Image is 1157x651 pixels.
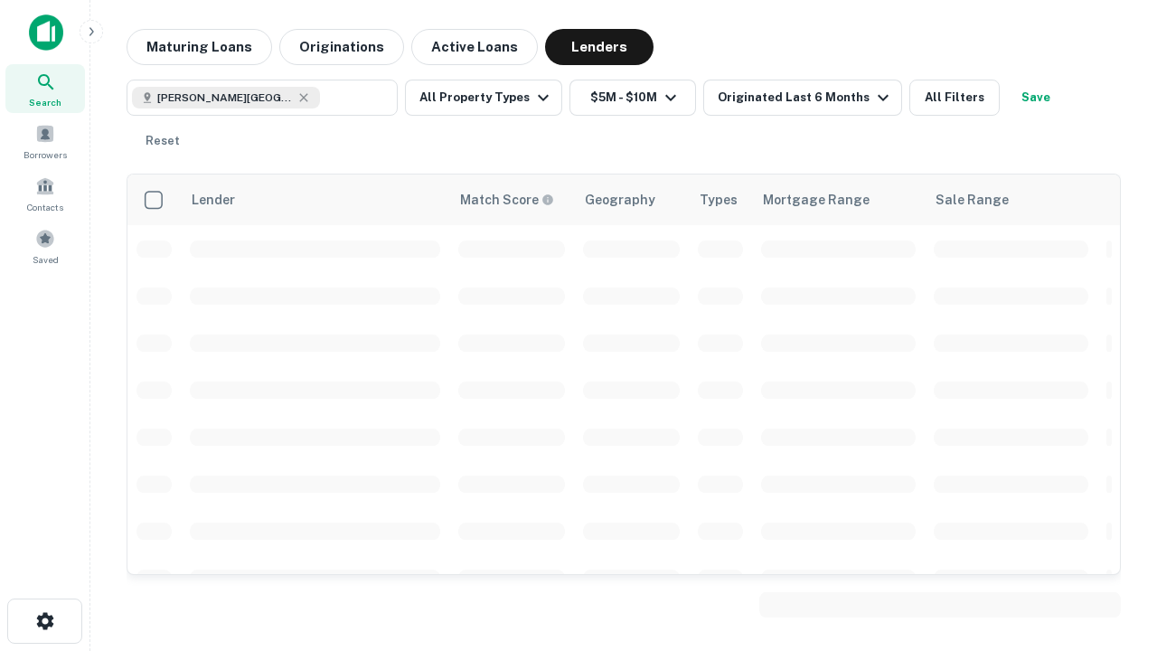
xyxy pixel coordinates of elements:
[5,117,85,165] a: Borrowers
[460,190,550,210] h6: Match Score
[134,123,192,159] button: Reset
[405,80,562,116] button: All Property Types
[449,175,574,225] th: Capitalize uses an advanced AI algorithm to match your search with the best lender. The match sco...
[29,95,61,109] span: Search
[689,175,752,225] th: Types
[925,175,1097,225] th: Sale Range
[703,80,902,116] button: Originated Last 6 Months
[33,252,59,267] span: Saved
[752,175,925,225] th: Mortgage Range
[909,80,1000,116] button: All Filters
[585,189,655,211] div: Geography
[5,64,85,113] a: Search
[936,189,1009,211] div: Sale Range
[29,14,63,51] img: capitalize-icon.png
[181,175,449,225] th: Lender
[279,29,404,65] button: Originations
[127,29,272,65] button: Maturing Loans
[5,222,85,270] a: Saved
[718,87,894,108] div: Originated Last 6 Months
[763,189,870,211] div: Mortgage Range
[545,29,654,65] button: Lenders
[24,147,67,162] span: Borrowers
[192,189,235,211] div: Lender
[574,175,689,225] th: Geography
[1067,448,1157,535] iframe: Chat Widget
[569,80,696,116] button: $5M - $10M
[1007,80,1065,116] button: Save your search to get updates of matches that match your search criteria.
[5,169,85,218] a: Contacts
[157,90,293,106] span: [PERSON_NAME][GEOGRAPHIC_DATA], [GEOGRAPHIC_DATA]
[411,29,538,65] button: Active Loans
[700,189,738,211] div: Types
[460,190,554,210] div: Capitalize uses an advanced AI algorithm to match your search with the best lender. The match sco...
[27,200,63,214] span: Contacts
